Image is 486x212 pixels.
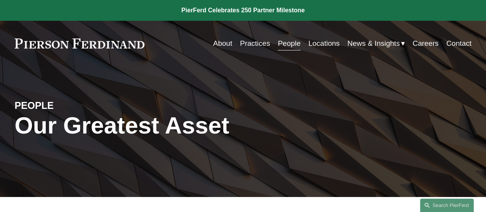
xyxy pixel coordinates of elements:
[278,36,300,51] a: People
[213,36,232,51] a: About
[347,37,400,50] span: News & Insights
[15,100,129,112] h4: PEOPLE
[420,199,474,212] a: Search this site
[413,36,439,51] a: Careers
[446,36,472,51] a: Contact
[347,36,405,51] a: folder dropdown
[15,112,319,139] h1: Our Greatest Asset
[308,36,339,51] a: Locations
[240,36,270,51] a: Practices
